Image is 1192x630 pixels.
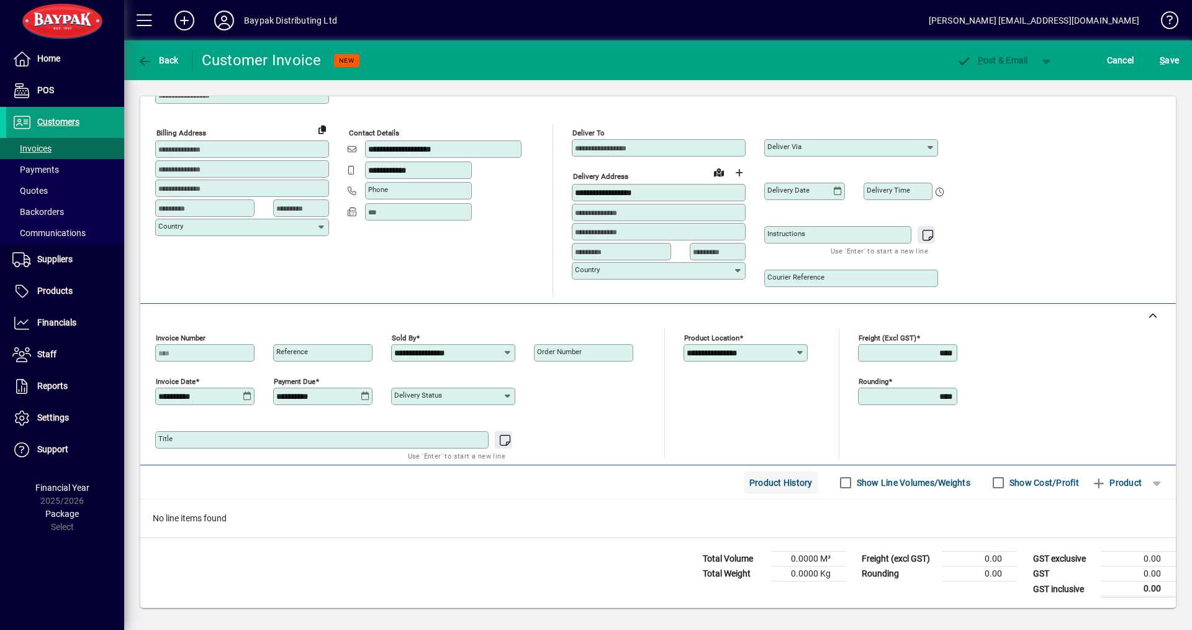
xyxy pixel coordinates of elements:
[204,9,244,32] button: Profile
[276,347,308,356] mat-label: Reference
[572,129,605,137] mat-label: Deliver To
[202,50,322,70] div: Customer Invoice
[744,472,818,494] button: Product History
[1101,567,1176,582] td: 0.00
[6,180,124,201] a: Quotes
[6,222,124,244] a: Communications
[1027,552,1101,567] td: GST exclusive
[1101,552,1176,567] td: 0.00
[156,377,196,386] mat-label: Invoice date
[749,473,813,493] span: Product History
[767,142,801,151] mat-label: Deliver via
[37,254,73,264] span: Suppliers
[1007,477,1079,489] label: Show Cost/Profit
[771,552,846,567] td: 0.0000 M³
[1160,50,1179,70] span: ave
[856,552,942,567] td: Freight (excl GST)
[767,273,824,281] mat-label: Courier Reference
[978,55,983,65] span: P
[1104,49,1137,71] button: Cancel
[1107,50,1134,70] span: Cancel
[6,339,124,370] a: Staff
[6,434,124,465] a: Support
[37,85,54,95] span: POS
[158,434,173,443] mat-label: Title
[6,276,124,307] a: Products
[6,244,124,275] a: Suppliers
[12,228,86,238] span: Communications
[942,552,1017,567] td: 0.00
[831,244,928,258] mat-hint: Use 'Enter' to start a new line
[394,391,442,399] mat-label: Delivery status
[767,186,810,194] mat-label: Delivery date
[771,567,846,582] td: 0.0000 Kg
[575,265,600,274] mat-label: Country
[537,347,582,356] mat-label: Order number
[165,9,204,32] button: Add
[12,207,64,217] span: Backorders
[1027,582,1101,597] td: GST inclusive
[37,117,79,127] span: Customers
[37,381,68,391] span: Reports
[45,509,79,519] span: Package
[12,186,48,196] span: Quotes
[854,477,970,489] label: Show Line Volumes/Weights
[137,55,179,65] span: Back
[6,308,124,339] a: Financials
[392,334,416,342] mat-label: Sold by
[408,449,505,463] mat-hint: Use 'Enter' to start a new line
[37,413,69,422] span: Settings
[12,165,59,175] span: Payments
[950,49,1034,71] button: Post & Email
[6,201,124,222] a: Backorders
[859,334,916,342] mat-label: Freight (excl GST)
[1085,472,1148,494] button: Product
[697,552,771,567] td: Total Volume
[37,53,60,63] span: Home
[956,55,1028,65] span: ost & Email
[6,371,124,402] a: Reports
[339,57,354,65] span: NEW
[867,186,910,194] mat-label: Delivery time
[859,377,888,386] mat-label: Rounding
[709,162,729,182] a: View on map
[274,377,315,386] mat-label: Payment due
[12,144,52,153] span: Invoices
[767,229,805,238] mat-label: Instructions
[697,567,771,582] td: Total Weight
[1157,49,1182,71] button: Save
[729,163,749,183] button: Choose address
[1160,55,1165,65] span: S
[1152,2,1176,43] a: Knowledge Base
[6,403,124,434] a: Settings
[37,286,73,296] span: Products
[156,334,205,342] mat-label: Invoice number
[1101,582,1176,597] td: 0.00
[856,567,942,582] td: Rounding
[942,567,1017,582] td: 0.00
[37,349,56,359] span: Staff
[244,11,337,30] div: Baypak Distributing Ltd
[6,159,124,180] a: Payments
[35,483,89,493] span: Financial Year
[684,334,739,342] mat-label: Product location
[140,500,1176,537] div: No line items found
[6,138,124,159] a: Invoices
[124,49,192,71] app-page-header-button: Back
[158,222,183,231] mat-label: Country
[37,317,76,327] span: Financials
[6,43,124,75] a: Home
[134,49,182,71] button: Back
[312,119,332,139] button: Copy to Delivery address
[1091,473,1142,493] span: Product
[6,75,124,106] a: POS
[37,444,68,454] span: Support
[368,185,388,194] mat-label: Phone
[1027,567,1101,582] td: GST
[929,11,1139,30] div: [PERSON_NAME] [EMAIL_ADDRESS][DOMAIN_NAME]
